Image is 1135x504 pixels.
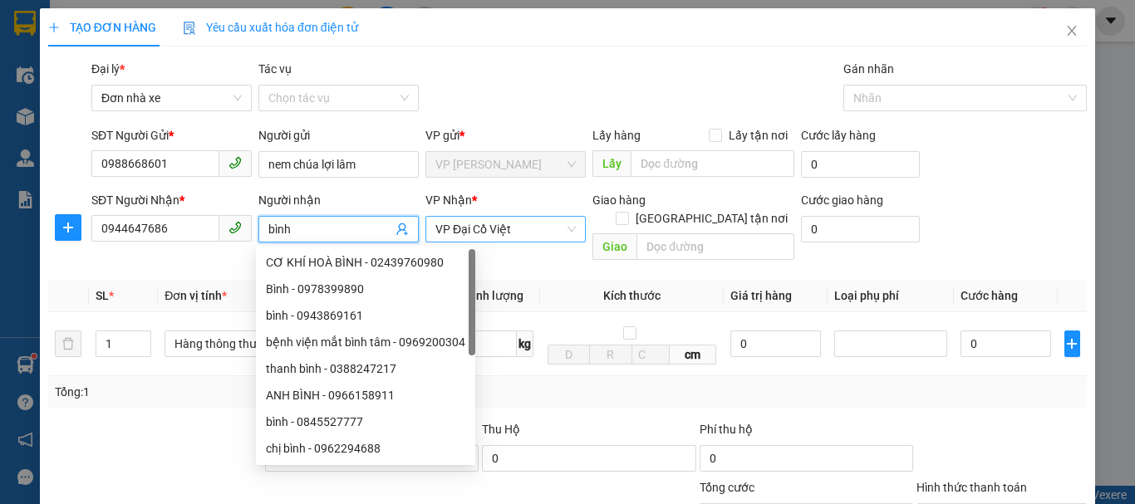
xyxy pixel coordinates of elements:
[589,345,631,365] input: R
[96,289,109,302] span: SL
[165,289,227,302] span: Đơn vị tính
[56,221,81,234] span: plus
[266,439,465,458] div: chị bình - 0962294688
[48,22,60,33] span: plus
[592,233,636,260] span: Giao
[228,156,242,169] span: phone
[55,383,440,401] div: Tổng: 1
[722,126,794,144] span: Lấy tận nơi
[266,413,465,431] div: bình - 0845527777
[843,62,894,76] label: Gán nhãn
[435,217,576,242] span: VP Đại Cồ Việt
[801,193,883,207] label: Cước giao hàng
[730,330,821,357] input: 0
[592,150,631,177] span: Lấy
[183,21,358,34] span: Yêu cầu xuất hóa đơn điện tử
[700,420,913,445] div: Phí thu hộ
[48,21,156,34] span: TẠO ĐƠN HÀNG
[396,223,409,236] span: user-add
[425,193,472,207] span: VP Nhận
[266,306,465,325] div: bình - 0943869161
[631,345,670,365] input: C
[55,330,81,357] button: delete
[482,423,520,436] span: Thu Hộ
[592,129,641,142] span: Lấy hàng
[961,289,1018,302] span: Cước hàng
[801,129,876,142] label: Cước lấy hàng
[174,331,305,356] span: Hàng thông thường
[256,355,475,382] div: thanh bình - 0388247217
[464,289,523,302] span: Định lượng
[631,150,794,177] input: Dọc đường
[801,216,920,242] input: Cước giao hàng
[592,193,646,207] span: Giao hàng
[801,151,920,178] input: Cước lấy hàng
[629,209,794,228] span: [GEOGRAPHIC_DATA] tận nơi
[636,233,794,260] input: Dọc đường
[266,280,465,298] div: Bình - 0978399890
[425,126,586,144] div: VP gửi
[256,382,475,409] div: ANH BÌNH - 0966158911
[730,289,792,302] span: Giá trị hàng
[266,253,465,272] div: CƠ KHÍ HOÀ BÌNH - 02439760980
[266,386,465,404] div: ANH BÌNH - 0966158911
[101,86,242,110] span: Đơn nhà xe
[266,360,465,378] div: thanh bình - 0388247217
[258,62,292,76] label: Tác vụ
[91,191,252,209] div: SĐT Người Nhận
[548,345,590,365] input: D
[256,329,475,355] div: bệnh viện mắt bình tâm - 0969200304
[183,22,196,35] img: icon
[1065,24,1078,37] span: close
[1064,330,1080,357] button: plus
[258,126,419,144] div: Người gửi
[1049,8,1095,55] button: Close
[670,345,717,365] span: cm
[435,152,576,177] span: VP QUANG TRUNG
[266,333,465,351] div: bệnh viện mắt bình tâm - 0969200304
[258,191,419,209] div: Người nhận
[700,481,754,494] span: Tổng cước
[256,435,475,462] div: chị bình - 0962294688
[256,302,475,329] div: bình - 0943869161
[91,126,252,144] div: SĐT Người Gửi
[256,249,475,276] div: CƠ KHÍ HOÀ BÌNH - 02439760980
[916,481,1027,494] label: Hình thức thanh toán
[228,221,242,234] span: phone
[603,289,661,302] span: Kích thước
[91,62,125,76] span: Đại lý
[55,214,81,241] button: plus
[256,409,475,435] div: bình - 0845527777
[256,276,475,302] div: Bình - 0978399890
[828,280,954,312] th: Loại phụ phí
[517,330,533,357] span: kg
[1065,337,1079,350] span: plus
